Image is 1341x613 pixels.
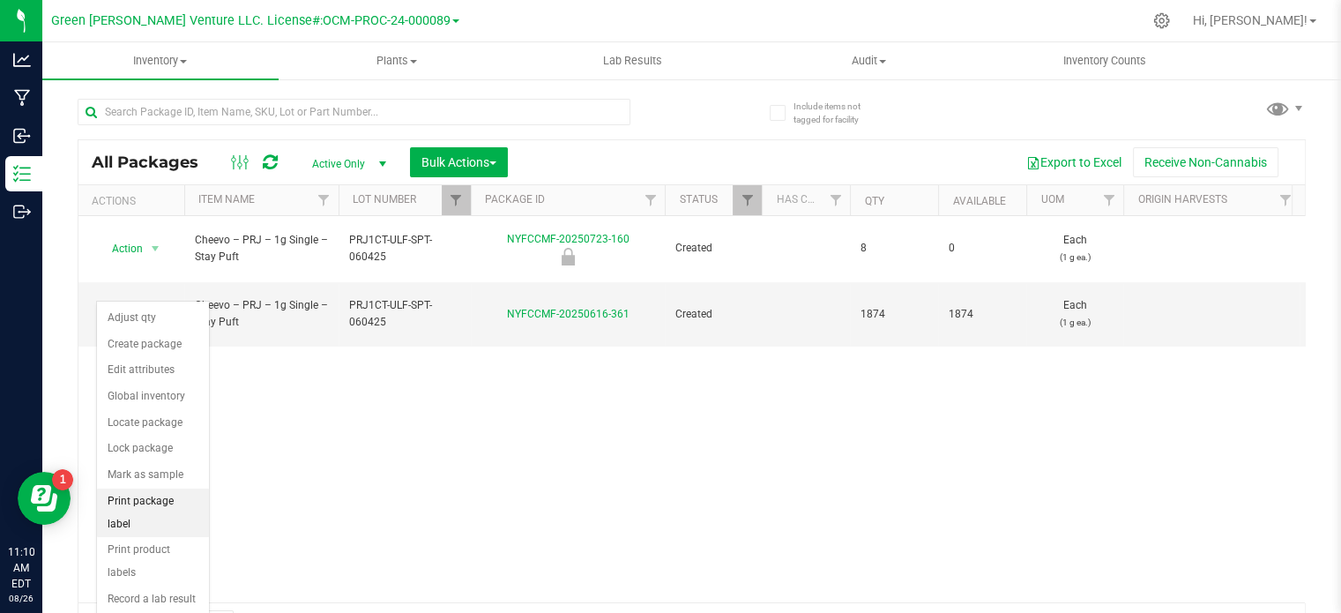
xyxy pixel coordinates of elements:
a: NYFCCMF-20250723-160 [507,233,630,245]
p: (1 g ea.) [1037,249,1113,265]
span: Cheevo – PRJ – 1g Single – Stay Puft [195,232,328,265]
li: Print product labels [97,537,209,586]
span: Inventory [42,53,279,69]
span: Plants [279,53,514,69]
a: UOM [1040,193,1063,206]
span: Created [675,306,751,323]
iframe: Resource center [18,472,71,525]
a: Inventory [42,42,279,79]
a: Filter [1094,185,1123,215]
div: Actions [92,195,177,207]
span: PRJ1CT-ULF-SPT-060425 [349,297,460,331]
span: Cheevo – PRJ – 1g Single – Stay Puft [195,297,328,331]
button: Receive Non-Cannabis [1133,147,1278,177]
a: Qty [864,195,883,207]
li: Print package label [97,489,209,537]
inline-svg: Manufacturing [13,89,31,107]
a: Status [679,193,717,206]
li: Locate package [97,410,209,437]
inline-svg: Inbound [13,127,31,145]
span: PRJ1CT-ULF-SPT-060425 [349,232,460,265]
th: Has COA [762,185,850,216]
a: Available [952,195,1005,207]
span: Audit [751,53,986,69]
a: Lot Number [353,193,416,206]
span: Inventory Counts [1039,53,1170,69]
a: Inventory Counts [987,42,1223,79]
span: Hi, [PERSON_NAME]! [1193,13,1307,27]
li: Mark as sample [97,462,209,489]
iframe: Resource center unread badge [52,469,73,490]
a: Filter [636,185,665,215]
div: Retain Sample [468,248,667,265]
inline-svg: Outbound [13,203,31,221]
a: Plants [279,42,515,79]
inline-svg: Analytics [13,51,31,69]
a: Filter [733,185,762,215]
a: Filter [309,185,339,215]
span: Include items not tagged for facility [793,100,882,126]
a: Audit [750,42,987,79]
span: Each [1037,232,1113,265]
span: 1874 [949,306,1016,323]
span: 0 [949,240,1016,257]
span: select [145,236,167,261]
input: Search Package ID, Item Name, SKU, Lot or Part Number... [78,99,630,125]
li: Lock package [97,436,209,462]
p: 08/26 [8,592,34,605]
li: Create package [97,332,209,358]
li: Global inventory [97,384,209,410]
span: Action [96,236,144,261]
button: Export to Excel [1015,147,1133,177]
a: Lab Results [515,42,751,79]
a: NYFCCMF-20250616-361 [507,308,630,320]
span: 8 [860,240,928,257]
p: 11:10 AM EDT [8,544,34,592]
a: Filter [821,185,850,215]
span: Bulk Actions [421,155,496,169]
div: Manage settings [1151,12,1173,29]
span: Each [1037,297,1113,331]
a: Package ID [485,193,545,206]
a: Filter [442,185,471,215]
button: Bulk Actions [410,147,508,177]
span: Created [675,240,751,257]
a: Origin Harvests [1137,193,1226,206]
span: Green [PERSON_NAME] Venture LLC. License#:OCM-PROC-24-000089 [51,13,451,28]
a: Item Name [198,193,255,206]
span: 1874 [860,306,928,323]
span: Lab Results [579,53,686,69]
a: Filter [1270,185,1300,215]
li: Adjust qty [97,305,209,332]
inline-svg: Inventory [13,165,31,183]
li: Record a lab result [97,587,209,613]
span: All Packages [92,153,216,172]
li: Edit attributes [97,357,209,384]
p: (1 g ea.) [1037,314,1113,331]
